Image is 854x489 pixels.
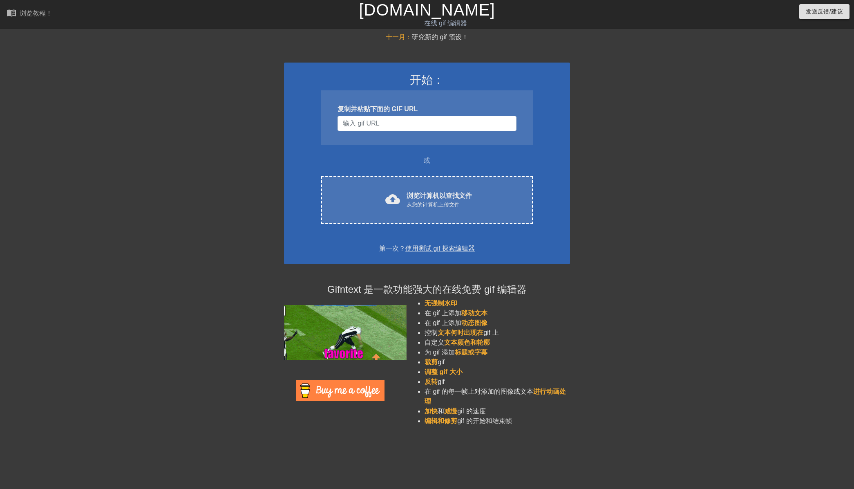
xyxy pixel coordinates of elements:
div: 研究新的 gif 预设！ [284,32,570,42]
span: 标题或字幕 [455,349,487,356]
a: 使用测试 gif 探索编辑器 [405,245,475,252]
span: 文本何时出现在 [438,329,483,336]
span: 动态图像 [461,319,487,326]
li: gif [425,357,570,367]
span: 减慢 [444,408,457,415]
span: cloud_upload [385,192,400,206]
button: 发送反馈/建议 [799,4,850,19]
span: 移动文本 [461,310,487,316]
li: 和 gif 的速度 [425,406,570,416]
a: 浏览教程！ [7,8,52,20]
li: 在 gif 的每一帧上对添加的图像或文本 [425,387,570,406]
li: 控制 gif 上 [425,328,570,338]
span: 发送反馈/建议 [806,7,843,17]
span: menu_book [7,8,16,18]
div: 在线 gif 编辑器 [289,18,603,28]
div: 浏览教程！ [20,10,52,17]
h3: 开始： [295,73,559,87]
img: 给我买一杯咖啡 [296,380,385,401]
li: 自定义 [425,338,570,348]
div: 或 [305,156,549,166]
a: [DOMAIN_NAME] [359,1,495,19]
img: football_small.gif [284,305,407,360]
span: 调整 gif 大小 [425,368,462,375]
h4: Gifntext 是一款功能强大的在线免费 gif 编辑器 [284,284,570,296]
li: 在 gif 上添加 [425,308,570,318]
li: 在 gif 上添加 [425,318,570,328]
span: 文本颜色和轮廓 [444,339,490,346]
div: 从您的计算机上传文件 [407,201,472,209]
div: 复制并粘贴下面的 GIF URL [338,104,516,114]
div: 第一次？ [295,244,559,253]
span: 无强制水印 [425,300,457,307]
li: gif 的开始和结束帧 [425,416,570,426]
li: 为 gif 添加 [425,348,570,357]
font: 浏览计算机以查找文件 [407,192,472,199]
span: 反转 [425,378,438,385]
span: 十一月： [386,34,412,40]
li: gif [425,377,570,387]
span: 裁剪 [425,359,438,366]
input: 用户名 [338,116,516,131]
span: 加快 [425,408,438,415]
span: 编辑和修剪 [425,417,457,424]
